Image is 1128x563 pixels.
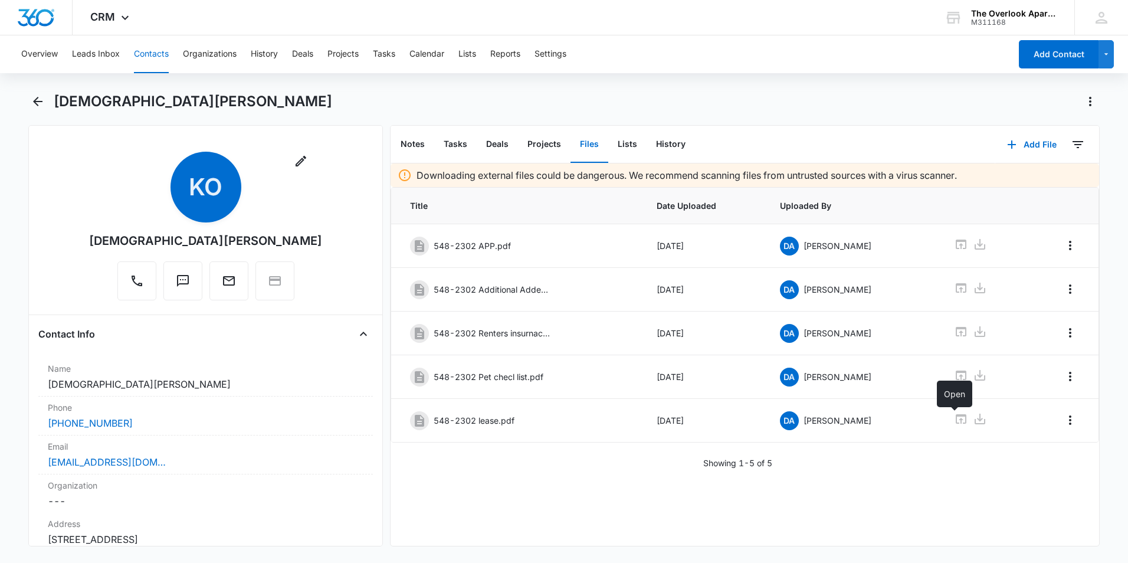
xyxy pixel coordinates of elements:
[1068,135,1087,154] button: Filters
[434,327,552,339] p: 548-2302 Renters insurnace.pdf
[458,35,476,73] button: Lists
[48,440,363,453] label: Email
[647,126,695,163] button: History
[183,35,237,73] button: Organizations
[48,377,363,391] dd: [DEMOGRAPHIC_DATA][PERSON_NAME]
[38,327,95,341] h4: Contact Info
[90,11,115,23] span: CRM
[608,126,647,163] button: Lists
[434,371,543,383] p: 548-2302 Pet checl list.pdf
[1061,323,1080,342] button: Overflow Menu
[48,494,363,508] dd: ---
[780,237,799,256] span: DA
[38,397,373,436] div: Phone[PHONE_NUMBER]
[48,532,363,546] dd: [STREET_ADDRESS]
[163,261,202,300] button: Text
[1061,367,1080,386] button: Overflow Menu
[535,35,566,73] button: Settings
[163,280,202,290] a: Text
[804,414,871,427] p: [PERSON_NAME]
[292,35,313,73] button: Deals
[642,355,766,399] td: [DATE]
[1061,411,1080,430] button: Overflow Menu
[657,199,752,212] span: Date Uploaded
[434,414,514,427] p: 548-2302 lease.pdf
[38,474,373,513] div: Organization---
[780,368,799,387] span: DA
[209,261,248,300] button: Email
[642,268,766,312] td: [DATE]
[434,126,477,163] button: Tasks
[518,126,570,163] button: Projects
[117,261,156,300] button: Call
[89,232,322,250] div: [DEMOGRAPHIC_DATA][PERSON_NAME]
[21,35,58,73] button: Overview
[417,168,957,182] p: Downloading external files could be dangerous. We recommend scanning files from untrusted sources...
[170,152,241,222] span: KO
[804,283,871,296] p: [PERSON_NAME]
[1019,40,1099,68] button: Add Contact
[642,224,766,268] td: [DATE]
[971,9,1057,18] div: account name
[434,240,511,252] p: 548-2302 APP.pdf
[780,324,799,343] span: DA
[570,126,608,163] button: Files
[391,126,434,163] button: Notes
[209,280,248,290] a: Email
[373,35,395,73] button: Tasks
[48,518,363,530] label: Address
[48,401,363,414] label: Phone
[354,325,373,343] button: Close
[642,399,766,443] td: [DATE]
[780,411,799,430] span: DA
[38,436,373,474] div: Email[EMAIL_ADDRESS][DOMAIN_NAME]
[642,312,766,355] td: [DATE]
[48,362,363,375] label: Name
[251,35,278,73] button: History
[937,381,972,407] div: Open
[804,327,871,339] p: [PERSON_NAME]
[48,455,166,469] a: [EMAIL_ADDRESS][DOMAIN_NAME]
[327,35,359,73] button: Projects
[38,358,373,397] div: Name[DEMOGRAPHIC_DATA][PERSON_NAME]
[117,280,156,290] a: Call
[477,126,518,163] button: Deals
[38,513,373,552] div: Address[STREET_ADDRESS]
[434,283,552,296] p: 548-2302 Additional Addendumns.pdf
[28,92,47,111] button: Back
[490,35,520,73] button: Reports
[48,479,363,492] label: Organization
[804,371,871,383] p: [PERSON_NAME]
[780,280,799,299] span: DA
[780,199,926,212] span: Uploaded By
[971,18,1057,27] div: account id
[1061,280,1080,299] button: Overflow Menu
[804,240,871,252] p: [PERSON_NAME]
[1081,92,1100,111] button: Actions
[54,93,332,110] h1: [DEMOGRAPHIC_DATA][PERSON_NAME]
[48,416,133,430] a: [PHONE_NUMBER]
[703,457,772,469] p: Showing 1-5 of 5
[995,130,1068,159] button: Add File
[72,35,120,73] button: Leads Inbox
[410,199,628,212] span: Title
[1061,236,1080,255] button: Overflow Menu
[134,35,169,73] button: Contacts
[409,35,444,73] button: Calendar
